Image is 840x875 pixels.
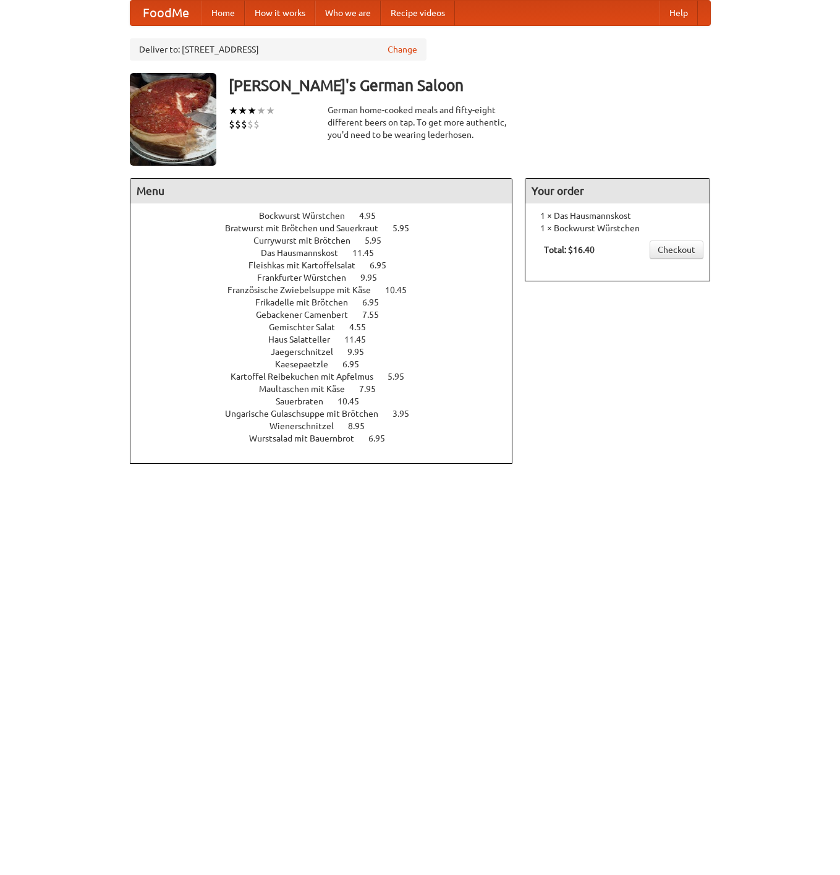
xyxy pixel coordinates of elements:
span: 5.95 [392,223,422,233]
a: Frikadelle mit Brötchen 6.95 [255,297,402,307]
span: Das Hausmannskost [261,248,350,258]
span: 5.95 [388,372,417,382]
span: 6.95 [370,260,399,270]
li: ★ [247,104,257,117]
span: Gebackener Camenbert [256,310,360,320]
span: Gemischter Salat [269,322,347,332]
span: Frikadelle mit Brötchen [255,297,360,307]
a: Frankfurter Würstchen 9.95 [257,273,400,283]
div: Deliver to: [STREET_ADDRESS] [130,38,426,61]
a: Help [660,1,698,25]
a: How it works [245,1,315,25]
span: 7.95 [359,384,388,394]
a: Jaegerschnitzel 9.95 [271,347,387,357]
a: Gebackener Camenbert 7.55 [256,310,402,320]
li: ★ [257,104,266,117]
span: Currywurst mit Brötchen [253,236,363,245]
a: Bockwurst Würstchen 4.95 [259,211,399,221]
a: Kartoffel Reibekuchen mit Apfelmus 5.95 [231,372,427,382]
a: Fleishkas mit Kartoffelsalat 6.95 [248,260,409,270]
span: 9.95 [360,273,389,283]
a: Currywurst mit Brötchen 5.95 [253,236,404,245]
span: 6.95 [368,433,397,443]
span: 5.95 [365,236,394,245]
span: 11.45 [352,248,386,258]
li: $ [229,117,235,131]
a: Wurstsalad mit Bauernbrot 6.95 [249,433,408,443]
a: Maultaschen mit Käse 7.95 [259,384,399,394]
a: Haus Salatteller 11.45 [268,335,389,344]
span: Frankfurter Würstchen [257,273,358,283]
a: Sauerbraten 10.45 [276,396,382,406]
span: Sauerbraten [276,396,336,406]
span: 6.95 [342,359,371,369]
img: angular.jpg [130,73,216,166]
li: $ [241,117,247,131]
span: Haus Salatteller [268,335,342,344]
span: 11.45 [344,335,378,344]
a: Bratwurst mit Brötchen und Sauerkraut 5.95 [225,223,432,233]
span: 9.95 [347,347,376,357]
span: Maultaschen mit Käse [259,384,357,394]
a: Ungarische Gulaschsuppe mit Brötchen 3.95 [225,409,432,419]
a: Französische Zwiebelsuppe mit Käse 10.45 [227,285,430,295]
a: Who we are [315,1,381,25]
span: Bockwurst Würstchen [259,211,357,221]
a: Change [388,43,417,56]
span: 10.45 [385,285,419,295]
li: 1 × Bockwurst Würstchen [532,222,703,234]
span: Wurstsalad mit Bauernbrot [249,433,367,443]
li: 1 × Das Hausmannskost [532,210,703,222]
h4: Menu [130,179,512,203]
span: Ungarische Gulaschsuppe mit Brötchen [225,409,391,419]
span: 8.95 [348,421,377,431]
li: $ [253,117,260,131]
span: 4.55 [349,322,378,332]
span: Bratwurst mit Brötchen und Sauerkraut [225,223,391,233]
span: Kartoffel Reibekuchen mit Apfelmus [231,372,386,382]
span: 4.95 [359,211,388,221]
a: Kaesepaetzle 6.95 [275,359,382,369]
li: $ [235,117,241,131]
a: Home [202,1,245,25]
li: ★ [266,104,275,117]
a: Checkout [650,241,703,259]
span: 10.45 [337,396,371,406]
b: Total: $16.40 [544,245,595,255]
span: 7.55 [362,310,391,320]
li: $ [247,117,253,131]
a: Gemischter Salat 4.55 [269,322,389,332]
span: 6.95 [362,297,391,307]
div: German home-cooked meals and fifty-eight different beers on tap. To get more authentic, you'd nee... [328,104,513,141]
li: ★ [238,104,247,117]
li: ★ [229,104,238,117]
span: Wienerschnitzel [269,421,346,431]
span: Kaesepaetzle [275,359,341,369]
a: FoodMe [130,1,202,25]
span: Fleishkas mit Kartoffelsalat [248,260,368,270]
span: Jaegerschnitzel [271,347,346,357]
a: Das Hausmannskost 11.45 [261,248,397,258]
h4: Your order [525,179,710,203]
a: Recipe videos [381,1,455,25]
span: 3.95 [392,409,422,419]
h3: [PERSON_NAME]'s German Saloon [229,73,711,98]
a: Wienerschnitzel 8.95 [269,421,388,431]
span: Französische Zwiebelsuppe mit Käse [227,285,383,295]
